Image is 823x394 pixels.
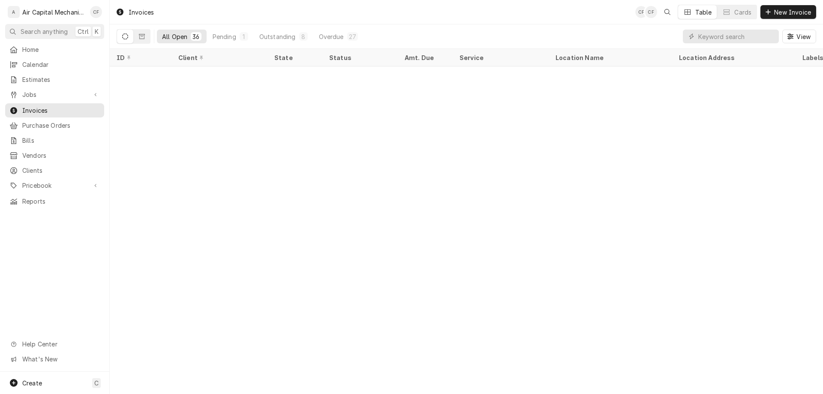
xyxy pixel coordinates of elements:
div: State [274,53,315,62]
span: Help Center [22,340,99,349]
div: Service [460,53,540,62]
div: Location Address [679,53,787,62]
span: View [795,32,812,41]
span: Search anything [21,27,68,36]
div: Table [695,8,712,17]
span: Estimates [22,75,100,84]
div: Outstanding [259,32,296,41]
span: Ctrl [78,27,89,36]
div: CF [90,6,102,18]
a: Calendar [5,57,104,72]
span: Home [22,45,100,54]
span: Create [22,379,42,387]
a: Purchase Orders [5,118,104,132]
a: Go to Help Center [5,337,104,351]
div: Cards [734,8,751,17]
div: A [8,6,20,18]
div: Client [178,53,259,62]
span: Clients [22,166,100,175]
a: Reports [5,194,104,208]
div: Charles Faure's Avatar [635,6,647,18]
span: What's New [22,355,99,364]
div: Charles Faure's Avatar [90,6,102,18]
a: Invoices [5,103,104,117]
a: Estimates [5,72,104,87]
span: Bills [22,136,100,145]
div: Location Name [556,53,664,62]
a: Clients [5,163,104,177]
div: 8 [301,32,306,41]
button: View [782,30,816,43]
a: Home [5,42,104,57]
span: New Invoice [772,8,813,17]
div: 36 [192,32,199,41]
span: Pricebook [22,181,87,190]
div: Overdue [319,32,344,41]
a: Go to What's New [5,352,104,366]
div: CF [635,6,647,18]
div: 27 [349,32,356,41]
div: CF [645,6,657,18]
a: Bills [5,133,104,147]
span: Jobs [22,90,87,99]
div: Charles Faure's Avatar [645,6,657,18]
input: Keyword search [698,30,775,43]
button: New Invoice [760,5,816,19]
a: Go to Pricebook [5,178,104,192]
div: All Open [162,32,187,41]
a: Go to Jobs [5,87,104,102]
div: Status [329,53,389,62]
div: Amt. Due [405,53,444,62]
a: Vendors [5,148,104,162]
div: Air Capital Mechanical [22,8,85,17]
button: Search anythingCtrlK [5,24,104,39]
span: C [94,379,99,388]
div: 1 [241,32,246,41]
button: Open search [661,5,674,19]
span: Vendors [22,151,100,160]
span: K [95,27,99,36]
span: Calendar [22,60,100,69]
div: ID [117,53,163,62]
span: Invoices [22,106,100,115]
div: Pending [213,32,236,41]
span: Purchase Orders [22,121,100,130]
span: Reports [22,197,100,206]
